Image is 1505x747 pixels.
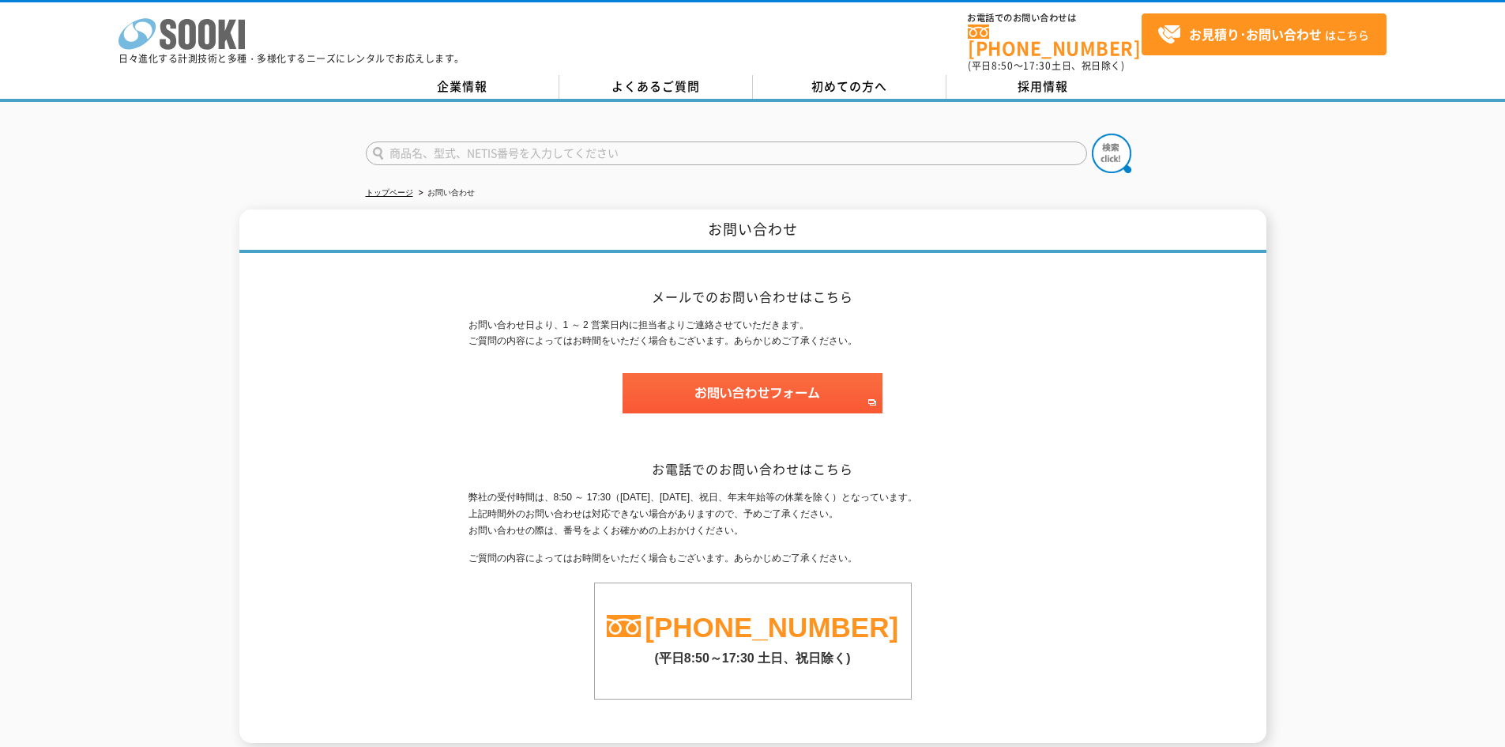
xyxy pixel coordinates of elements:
span: はこちら [1157,23,1369,47]
h2: メールでのお問い合わせはこちら [468,289,1037,305]
li: お問い合わせ [416,185,475,202]
span: 初めての方へ [811,77,887,95]
span: 8:50 [991,58,1014,73]
a: 初めての方へ [753,75,946,99]
span: お電話でのお問い合わせは [968,13,1142,23]
a: [PHONE_NUMBER] [968,25,1142,57]
p: (平日8:50～17:30 土日、祝日除く) [595,643,911,667]
strong: お見積り･お問い合わせ [1189,25,1322,43]
a: [PHONE_NUMBER] [645,612,898,643]
p: 弊社の受付時間は、8:50 ～ 17:30（[DATE]、[DATE]、祝日、年末年始等の休業を除く）となっています。 上記時間外のお問い合わせは対応できない場合がありますので、予めご了承くださ... [468,489,1037,538]
a: 企業情報 [366,75,559,99]
p: 日々進化する計測技術と多種・多様化するニーズにレンタルでお応えします。 [119,54,465,63]
img: btn_search.png [1092,134,1131,173]
a: お問い合わせフォーム [623,399,882,410]
a: 採用情報 [946,75,1140,99]
h2: お電話でのお問い合わせはこちら [468,461,1037,477]
a: お見積り･お問い合わせはこちら [1142,13,1386,55]
input: 商品名、型式、NETIS番号を入力してください [366,141,1087,165]
a: よくあるご質問 [559,75,753,99]
h1: お問い合わせ [239,209,1266,253]
a: トップページ [366,188,413,197]
p: お問い合わせ日より、1 ～ 2 営業日内に担当者よりご連絡させていただきます。 ご質問の内容によってはお時間をいただく場合もございます。あらかじめご了承ください。 [468,317,1037,350]
span: 17:30 [1023,58,1052,73]
img: お問い合わせフォーム [623,373,882,413]
p: ご質問の内容によってはお時間をいただく場合もございます。あらかじめご了承ください。 [468,550,1037,567]
span: (平日 ～ 土日、祝日除く) [968,58,1124,73]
